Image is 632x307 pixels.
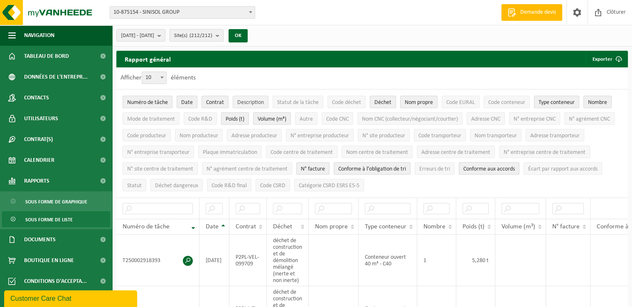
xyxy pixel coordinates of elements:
[233,96,268,108] button: DescriptionDescription: Activate to sort
[266,146,337,158] button: Code centre de traitementCode centre de traitement: Activate to sort
[2,193,110,209] a: Sous forme de graphique
[267,235,309,286] td: déchet de construction et de démolition mélangé (inerte et non inerte)
[467,112,505,125] button: Adresse CNCAdresse CNC: Activate to sort
[110,6,255,19] span: 10-875154 - SINISOL GROUP
[174,30,212,42] span: Site(s)
[271,149,333,156] span: Code centre de traitement
[25,194,87,210] span: Sous forme de graphique
[25,212,73,228] span: Sous forme de liste
[518,8,558,17] span: Demande devis
[127,133,166,139] span: Code producteur
[539,99,575,106] span: Type conteneur
[300,116,313,122] span: Autre
[207,179,251,191] button: Code R&D finalCode R&amp;D final: Activate to sort
[202,96,229,108] button: ContratContrat: Activate to sort
[588,99,607,106] span: Nombre
[296,162,330,175] button: N° factureN° facture: Activate to sort
[534,96,579,108] button: Type conteneurType conteneur: Activate to sort
[116,235,199,286] td: T250002918393
[24,229,56,250] span: Documents
[229,235,267,286] td: P2PL-VEL-099709
[199,235,229,286] td: [DATE]
[358,129,410,141] button: N° site producteurN° site producteur : Activate to sort
[237,99,264,106] span: Description
[327,96,366,108] button: Code déchetCode déchet: Activate to sort
[24,250,74,271] span: Boutique en ligne
[526,129,584,141] button: Adresse transporteurAdresse transporteur: Activate to sort
[24,108,58,129] span: Utilisateurs
[475,133,517,139] span: Nom transporteur
[120,74,196,81] label: Afficher éléments
[470,129,521,141] button: Nom transporteurNom transporteur: Activate to sort
[334,162,411,175] button: Conforme à l’obligation de tri : Activate to sort
[299,183,359,189] span: Catégorie CSRD ESRS E5-5
[419,166,450,172] span: Erreurs de tri
[462,223,484,230] span: Poids (t)
[417,146,495,158] button: Adresse centre de traitementAdresse centre de traitement: Activate to sort
[127,116,175,122] span: Mode de traitement
[24,25,54,46] span: Navigation
[260,183,285,189] span: Code CSRD
[332,99,361,106] span: Code déchet
[175,129,223,141] button: Nom producteurNom producteur: Activate to sort
[123,112,180,125] button: Mode de traitementMode de traitement: Activate to sort
[273,223,292,230] span: Déchet
[524,162,602,175] button: Écart par rapport aux accordsÉcart par rapport aux accords: Activate to sort
[123,162,198,175] button: N° site centre de traitementN° site centre de traitement: Activate to sort
[528,166,598,172] span: Écart par rapport aux accords
[301,166,325,172] span: N° facture
[463,166,515,172] span: Conforme aux accords
[418,133,461,139] span: Code transporteur
[295,112,317,125] button: AutreAutre: Activate to sort
[206,223,219,230] span: Date
[357,112,462,125] button: Nom CNC (collecteur/négociant/courtier)Nom CNC (collecteur/négociant/courtier): Activate to sort
[499,146,590,158] button: N° entreprise centre de traitementN° entreprise centre de traitement: Activate to sort
[346,149,408,156] span: Nom centre de traitement
[290,133,349,139] span: N° entreprise producteur
[203,149,257,156] span: Plaque immatriculation
[177,96,197,108] button: DateDate: Activate to sort
[414,129,466,141] button: Code transporteurCode transporteur: Activate to sort
[121,30,154,42] span: [DATE] - [DATE]
[198,146,262,158] button: Plaque immatriculationPlaque immatriculation: Activate to sort
[127,183,142,189] span: Statut
[142,72,166,84] span: 10
[471,116,500,122] span: Adresse CNC
[155,183,198,189] span: Déchet dangereux
[150,179,203,191] button: Déchet dangereux : Activate to sort
[415,162,455,175] button: Erreurs de triErreurs de tri: Activate to sort
[116,51,179,67] h2: Rapport général
[231,133,277,139] span: Adresse producteur
[405,99,433,106] span: Nom propre
[362,116,458,122] span: Nom CNC (collecteur/négociant/courtier)
[253,112,291,125] button: Volume (m³)Volume (m³): Activate to sort
[417,235,456,286] td: 1
[552,223,580,230] span: N° facture
[188,116,212,122] span: Code R&D
[123,146,194,158] button: N° entreprise transporteurN° entreprise transporteur: Activate to sort
[206,99,224,106] span: Contrat
[207,166,288,172] span: N° agrément centre de traitement
[127,149,189,156] span: N° entreprise transporteur
[502,223,535,230] span: Volume (m³)
[24,271,87,292] span: Conditions d'accepta...
[2,211,110,227] a: Sous forme de liste
[127,99,168,106] span: Numéro de tâche
[374,99,391,106] span: Déchet
[484,96,530,108] button: Code conteneurCode conteneur: Activate to sort
[226,116,244,122] span: Poids (t)
[181,99,193,106] span: Date
[400,96,438,108] button: Nom propreNom propre: Activate to sort
[421,149,490,156] span: Adresse centre de traitement
[277,99,319,106] span: Statut de la tâche
[365,223,406,230] span: Type conteneur
[142,72,167,84] span: 10
[116,29,165,42] button: [DATE] - [DATE]
[359,235,417,286] td: Conteneur ouvert 40 m³ - C40
[504,149,585,156] span: N° entreprise centre de traitement
[446,99,475,106] span: Code EURAL
[256,179,290,191] button: Code CSRDCode CSRD: Activate to sort
[221,112,249,125] button: Poids (t)Poids (t): Activate to sort
[127,166,193,172] span: N° site centre de traitement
